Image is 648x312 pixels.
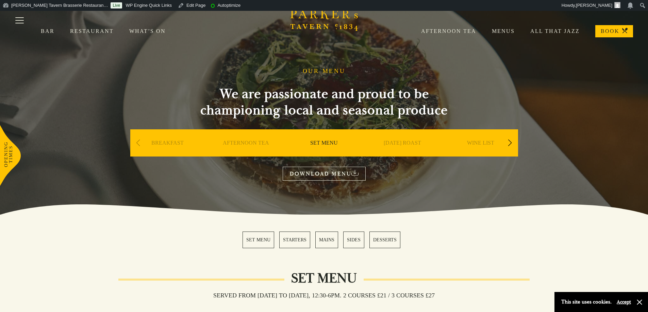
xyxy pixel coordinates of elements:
[188,86,460,118] h2: We are passionate and proud to be championing local and seasonal produce
[384,140,421,167] a: [DATE] ROAST
[287,129,362,177] div: 3 / 9
[617,299,631,305] button: Accept
[111,2,122,8] a: Live
[369,232,400,248] a: 5 / 5
[467,140,494,167] a: WINE LIST
[365,129,440,177] div: 4 / 9
[151,140,184,167] a: BREAKFAST
[343,232,364,248] a: 4 / 5
[576,3,612,8] span: [PERSON_NAME]
[279,232,310,248] a: 2 / 5
[636,299,643,306] button: Close and accept
[315,232,338,248] a: 3 / 5
[130,129,205,177] div: 1 / 9
[134,135,143,150] div: Previous slide
[5,7,34,36] button: Toggle navigation
[310,140,338,167] a: SET MENU
[209,129,283,177] div: 2 / 9
[290,7,358,31] svg: Brasserie Restaurant Cambridge | Parker's Tavern Cambridge
[283,167,366,181] a: DOWNLOAD MENU
[206,292,442,299] h3: Served from [DATE] to [DATE], 12:30-6pm. 2 COURSES £21 / 3 COURSES £27
[284,270,364,287] h2: Set Menu
[223,140,269,167] a: AFTERNOON TEA
[247,1,285,10] img: Views over 48 hours. Click for more Jetpack Stats.
[243,232,274,248] a: 1 / 5
[303,68,346,75] h1: OUR MENU
[443,129,518,177] div: 5 / 9
[505,135,515,150] div: Next slide
[561,297,612,307] p: This site uses cookies.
